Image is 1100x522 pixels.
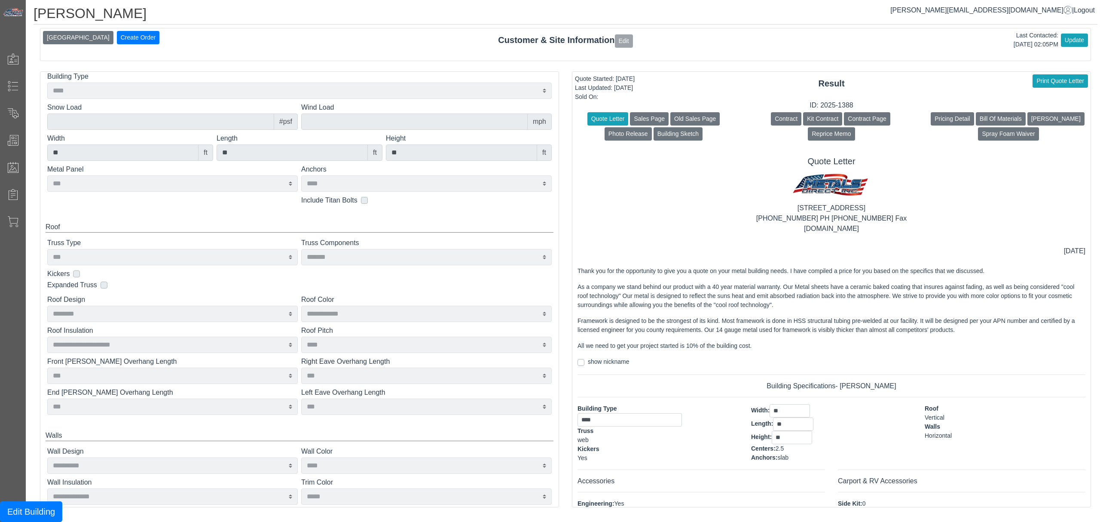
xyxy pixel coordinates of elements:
[605,127,652,141] button: Photo Release
[654,127,703,141] button: Building Sketch
[890,5,1095,15] div: |
[47,71,552,82] label: Building Type
[670,112,720,126] button: Old Sales Page
[301,195,357,206] label: Include Titan Bolts
[577,267,1085,276] p: Thank you for the opportunity to give you a quote on your metal building needs. I have compiled a...
[751,454,777,461] span: Anchors:
[577,316,1085,335] p: Framework is designed to be the strongest of its kind. Most framework is done in HSS structural t...
[43,31,113,44] button: [GEOGRAPHIC_DATA]
[931,112,974,126] button: Pricing Detail
[777,454,788,461] span: slab
[630,112,669,126] button: Sales Page
[587,112,629,126] button: Quote Letter
[575,74,635,83] div: Quote Started: [DATE]
[46,430,553,441] div: Walls
[862,500,866,507] span: 0
[925,431,1085,440] div: Horizontal
[577,404,738,413] div: Building Type
[1027,112,1085,126] button: [PERSON_NAME]
[537,144,552,161] div: ft
[588,357,629,366] label: show nickname
[751,407,770,414] span: Width:
[575,92,635,101] div: Sold On:
[301,446,552,457] label: Wall Color
[117,31,160,44] button: Create Order
[789,170,874,203] img: MD logo
[577,500,614,507] span: Engineering:
[217,133,382,144] label: Length
[771,112,801,126] button: Contract
[1061,34,1088,47] button: Update
[47,387,298,398] label: End [PERSON_NAME] Overhang Length
[890,6,1072,14] a: [PERSON_NAME][EMAIL_ADDRESS][DOMAIN_NAME]
[46,222,553,233] div: Roof
[47,164,298,175] label: Metal Panel
[47,295,298,305] label: Roof Design
[577,454,738,463] div: Yes
[577,427,738,436] div: Truss
[3,8,24,17] img: Metals Direct Inc Logo
[978,127,1039,141] button: Spray Foam Waiver
[776,445,784,452] span: 2.5
[1064,246,1085,256] div: [DATE]
[925,413,1085,422] div: Vertical
[925,422,1085,431] div: Walls
[577,477,825,485] h6: Accessories
[838,477,1085,485] h6: Carport & RV Accessories
[751,445,776,452] span: Centers:
[301,295,552,305] label: Roof Color
[274,114,298,130] div: #psf
[1033,74,1088,88] button: Print Quote Letter
[47,325,298,336] label: Roof Insulation
[577,282,1085,310] p: As a company we stand behind our product with a 40 year material warranty. Our Metal sheets have ...
[577,203,1085,234] div: [STREET_ADDRESS] [PHONE_NUMBER] PH [PHONE_NUMBER] Fax [DOMAIN_NAME]
[572,100,1091,111] div: ID: 2025-1388
[47,356,298,367] label: Front [PERSON_NAME] Overhang Length
[575,83,635,92] div: Last Updated: [DATE]
[577,382,1085,390] h6: Building Specifications
[301,387,552,398] label: Left Eave Overhang Length
[47,133,213,144] label: Width
[47,269,70,279] label: Kickers
[751,420,773,427] span: Length:
[40,34,1091,47] div: Customer & Site Information
[367,144,382,161] div: ft
[835,382,896,390] span: - [PERSON_NAME]
[301,477,552,488] label: Trim Color
[1014,31,1058,49] div: Last Contacted: [DATE] 02:05PM
[1074,6,1095,14] span: Logout
[47,280,97,290] label: Expanded Truss
[976,112,1026,126] button: Bill Of Materials
[301,356,552,367] label: Right Eave Overhang Length
[577,341,1085,350] p: All we need to get your project started is 10% of the building cost.
[808,127,855,141] button: Reprice Memo
[577,156,1085,166] h5: Quote Letter
[301,238,552,248] label: Truss Components
[301,164,552,175] label: Anchors
[925,404,1085,413] div: Roof
[301,102,552,113] label: Wind Load
[47,238,298,248] label: Truss Type
[527,114,552,130] div: mph
[47,102,298,113] label: Snow Load
[198,144,213,161] div: ft
[577,445,738,454] div: Kickers
[47,477,298,488] label: Wall Insulation
[803,112,842,126] button: Kit Contract
[838,500,862,507] span: Side Kit:
[301,325,552,336] label: Roof Pitch
[615,34,633,48] button: Edit
[386,133,552,144] label: Height
[751,433,772,440] span: Height:
[572,77,1091,90] div: Result
[34,5,1097,25] h1: [PERSON_NAME]
[614,500,624,507] span: Yes
[844,112,890,126] button: Contract Page
[577,436,738,445] div: web
[47,446,298,457] label: Wall Design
